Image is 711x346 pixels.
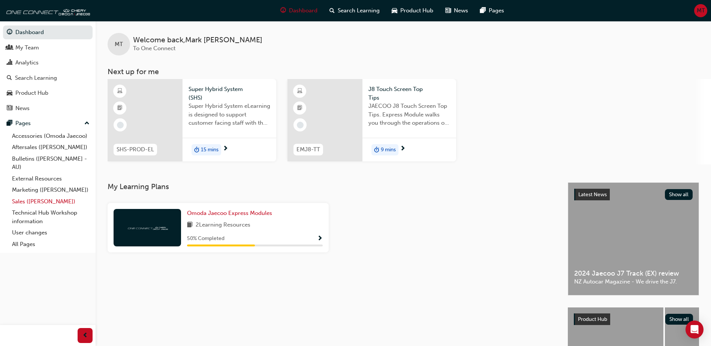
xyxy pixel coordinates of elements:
span: SHS-PROD-EL [117,145,154,154]
a: Latest NewsShow all [574,189,693,201]
span: MT [115,40,123,49]
a: External Resources [9,173,93,185]
a: Aftersales ([PERSON_NAME]) [9,142,93,153]
a: Technical Hub Workshop information [9,207,93,227]
div: Pages [15,119,31,128]
span: duration-icon [374,145,379,155]
span: EMJ8-TT [296,145,320,154]
span: 2 Learning Resources [196,221,250,230]
a: User changes [9,227,93,239]
div: Open Intercom Messenger [686,321,704,339]
span: pages-icon [480,6,486,15]
a: guage-iconDashboard [274,3,323,18]
a: Product Hub [3,86,93,100]
span: News [454,6,468,15]
img: oneconnect [4,3,90,18]
span: Search Learning [338,6,380,15]
span: learningRecordVerb_NONE-icon [117,122,124,128]
a: news-iconNews [439,3,474,18]
button: Pages [3,116,93,130]
button: MT [694,4,707,17]
div: Search Learning [15,74,57,82]
span: learningResourceType_ELEARNING-icon [117,86,123,96]
div: News [15,104,30,113]
span: next-icon [400,146,406,152]
span: duration-icon [194,145,199,155]
a: Bulletins ([PERSON_NAME] - AU) [9,153,93,173]
span: booktick-icon [297,103,302,113]
span: Welcome back , Mark [PERSON_NAME] [133,36,262,45]
span: Product Hub [578,316,607,322]
span: booktick-icon [117,103,123,113]
span: prev-icon [82,331,88,340]
span: people-icon [7,45,12,51]
span: MT [697,6,705,15]
span: guage-icon [7,29,12,36]
a: All Pages [9,239,93,250]
span: Super Hybrid System eLearning is designed to support customer facing staff with the understanding... [189,102,270,127]
div: Product Hub [15,89,48,97]
a: pages-iconPages [474,3,510,18]
span: JAECOO J8 Touch Screen Top Tips. Express Module walks you through the operations of the J8 touch ... [368,102,450,127]
a: Dashboard [3,25,93,39]
a: EMJ8-TTJ8 Touch Screen Top TipsJAECOO J8 Touch Screen Top Tips. Express Module walks you through ... [287,79,456,161]
span: Dashboard [289,6,317,15]
a: Product HubShow all [574,313,693,325]
span: To One Connect [133,45,175,52]
span: 50 % Completed [187,234,225,243]
h3: My Learning Plans [108,182,556,191]
div: My Team [15,43,39,52]
span: 15 mins [201,146,219,154]
span: pages-icon [7,120,12,127]
h3: Next up for me [96,67,711,76]
a: search-iconSearch Learning [323,3,386,18]
span: 9 mins [381,146,396,154]
a: News [3,101,93,115]
img: oneconnect [127,224,168,231]
span: Show Progress [317,236,323,242]
a: Analytics [3,56,93,70]
span: learningRecordVerb_NONE-icon [297,122,304,128]
span: news-icon [445,6,451,15]
span: chart-icon [7,60,12,66]
span: Omoda Jaecoo Express Modules [187,210,272,216]
button: Show Progress [317,234,323,243]
span: Latest News [578,191,607,198]
a: Search Learning [3,71,93,85]
span: guage-icon [280,6,286,15]
a: car-iconProduct Hub [386,3,439,18]
a: My Team [3,41,93,55]
span: Product Hub [400,6,433,15]
a: Omoda Jaecoo Express Modules [187,209,275,218]
a: Marketing ([PERSON_NAME]) [9,184,93,196]
span: Super Hybrid System (SHS) [189,85,270,102]
button: Show all [665,189,693,200]
div: Analytics [15,58,39,67]
span: car-icon [7,90,12,97]
span: up-icon [84,119,90,128]
span: NZ Autocar Magazine - We drive the J7. [574,277,693,286]
span: learningResourceType_ELEARNING-icon [297,86,302,96]
a: Latest NewsShow all2024 Jaecoo J7 Track (EX) reviewNZ Autocar Magazine - We drive the J7. [568,182,699,295]
a: Sales ([PERSON_NAME]) [9,196,93,207]
span: search-icon [7,75,12,82]
span: Pages [489,6,504,15]
span: 2024 Jaecoo J7 Track (EX) review [574,269,693,278]
span: search-icon [329,6,335,15]
a: Accessories (Omoda Jaecoo) [9,130,93,142]
span: car-icon [392,6,397,15]
span: J8 Touch Screen Top Tips [368,85,450,102]
button: Show all [665,314,693,325]
a: SHS-PROD-ELSuper Hybrid System (SHS)Super Hybrid System eLearning is designed to support customer... [108,79,276,161]
span: next-icon [223,146,228,152]
span: news-icon [7,105,12,112]
span: book-icon [187,221,193,230]
button: DashboardMy TeamAnalyticsSearch LearningProduct HubNews [3,24,93,116]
